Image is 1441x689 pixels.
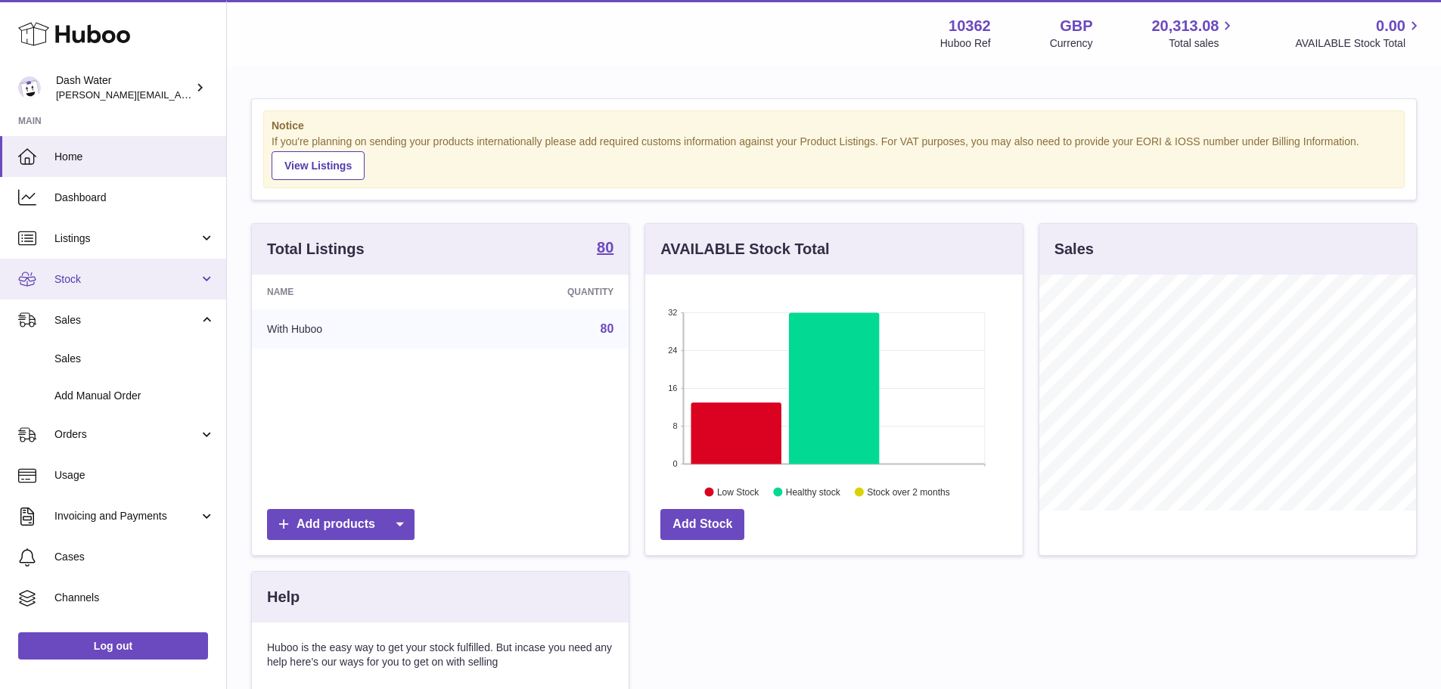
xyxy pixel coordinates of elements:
[56,73,192,102] div: Dash Water
[54,427,199,442] span: Orders
[54,313,199,327] span: Sales
[272,135,1396,180] div: If you're planning on sending your products internationally please add required customs informati...
[1376,16,1405,36] span: 0.00
[597,240,613,255] strong: 80
[267,587,300,607] h3: Help
[660,509,744,540] a: Add Stock
[949,16,991,36] strong: 10362
[18,632,208,660] a: Log out
[1151,16,1236,51] a: 20,313.08 Total sales
[54,509,199,523] span: Invoicing and Payments
[272,119,1396,133] strong: Notice
[1295,36,1423,51] span: AVAILABLE Stock Total
[673,459,678,468] text: 0
[267,509,415,540] a: Add products
[1054,239,1094,259] h3: Sales
[54,191,215,205] span: Dashboard
[1295,16,1423,51] a: 0.00 AVAILABLE Stock Total
[601,322,614,335] a: 80
[54,150,215,164] span: Home
[786,486,841,497] text: Healthy stock
[669,308,678,317] text: 32
[940,36,991,51] div: Huboo Ref
[1050,36,1093,51] div: Currency
[272,151,365,180] a: View Listings
[54,468,215,483] span: Usage
[451,275,629,309] th: Quantity
[597,240,613,258] a: 80
[252,275,451,309] th: Name
[54,389,215,403] span: Add Manual Order
[56,88,303,101] span: [PERSON_NAME][EMAIL_ADDRESS][DOMAIN_NAME]
[54,231,199,246] span: Listings
[669,346,678,355] text: 24
[669,383,678,393] text: 16
[673,421,678,430] text: 8
[252,309,451,349] td: With Huboo
[54,550,215,564] span: Cases
[267,641,613,669] p: Huboo is the easy way to get your stock fulfilled. But incase you need any help here's our ways f...
[54,272,199,287] span: Stock
[1060,16,1092,36] strong: GBP
[660,239,829,259] h3: AVAILABLE Stock Total
[1151,16,1219,36] span: 20,313.08
[18,76,41,99] img: james@dash-water.com
[868,486,950,497] text: Stock over 2 months
[54,352,215,366] span: Sales
[54,591,215,605] span: Channels
[1169,36,1236,51] span: Total sales
[267,239,365,259] h3: Total Listings
[717,486,759,497] text: Low Stock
